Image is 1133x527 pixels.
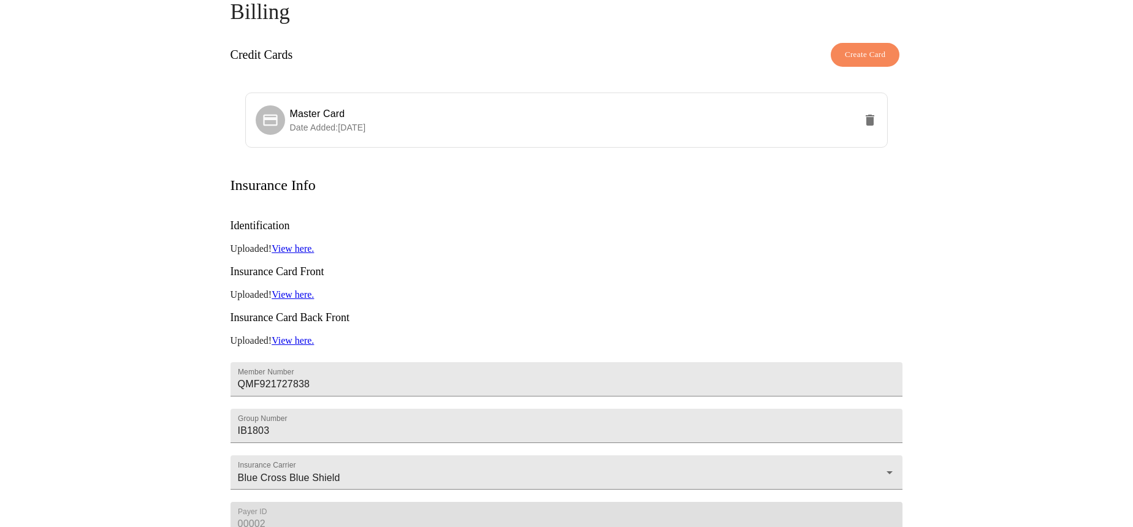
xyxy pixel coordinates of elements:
[855,105,885,135] button: delete
[290,108,345,119] span: Master Card
[231,335,903,346] p: Uploaded!
[881,464,898,481] button: Open
[831,43,900,67] button: Create Card
[290,123,366,132] span: Date Added: [DATE]
[231,265,903,278] h3: Insurance Card Front
[272,243,314,254] a: View here.
[231,243,903,254] p: Uploaded!
[231,289,903,300] p: Uploaded!
[272,335,314,346] a: View here.
[231,48,293,62] h3: Credit Cards
[272,289,314,300] a: View here.
[231,219,903,232] h3: Identification
[231,311,903,324] h3: Insurance Card Back Front
[231,177,316,194] h3: Insurance Info
[845,48,886,62] span: Create Card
